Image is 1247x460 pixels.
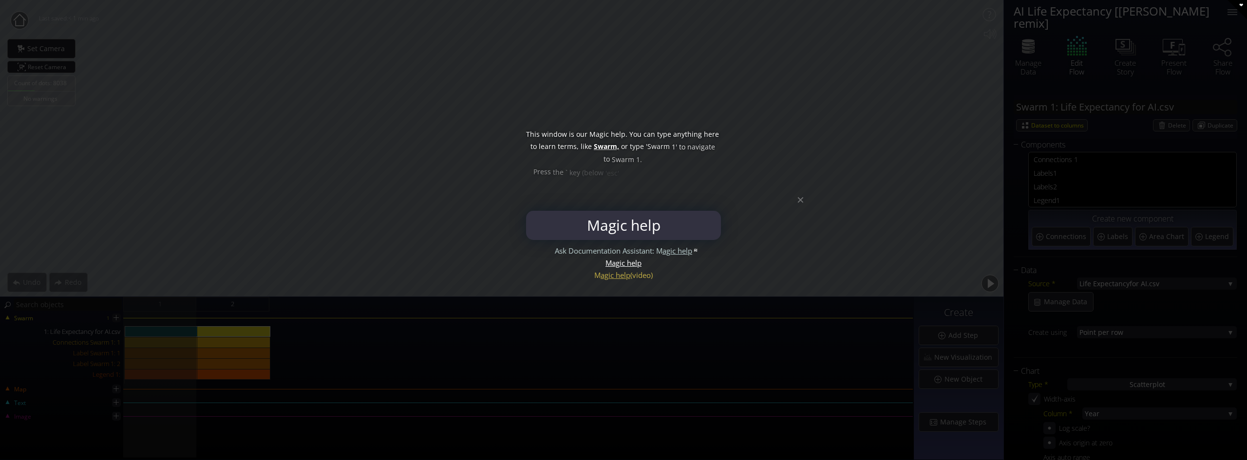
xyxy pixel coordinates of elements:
span: here [704,128,719,140]
span: key [569,166,580,178]
span: 1. [636,153,642,165]
span: This [526,128,540,140]
span: agic help [601,270,630,280]
span: 'esc' [605,166,619,179]
span: (below [582,166,604,179]
div: M (video) [594,269,653,281]
span: You [629,128,642,140]
span: learn [539,140,556,152]
span: or [621,140,628,152]
span: ` [566,166,567,178]
span: Swarm, [594,140,619,152]
span: agic help [662,246,692,256]
span: type [630,140,644,152]
input: Type to search [529,211,718,240]
span: the [553,166,564,178]
span: Magic [589,128,609,140]
span: navigate [687,141,715,153]
span: like [581,140,592,152]
span: terms, [558,140,579,152]
span: Press [533,166,551,178]
span: to [530,140,537,152]
span: to [679,140,685,152]
span: 'Swarm [646,140,670,152]
span: 1' [672,140,677,152]
span: Swarm [612,153,634,165]
span: type [657,128,671,140]
span: help. [611,128,627,140]
span: can [643,128,655,140]
span: anything [673,128,702,140]
span: window [542,128,567,140]
span: to [604,153,610,165]
span: is [569,128,574,140]
div: Ask Documentation Assistant: M [555,245,692,257]
span: our [576,128,587,140]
